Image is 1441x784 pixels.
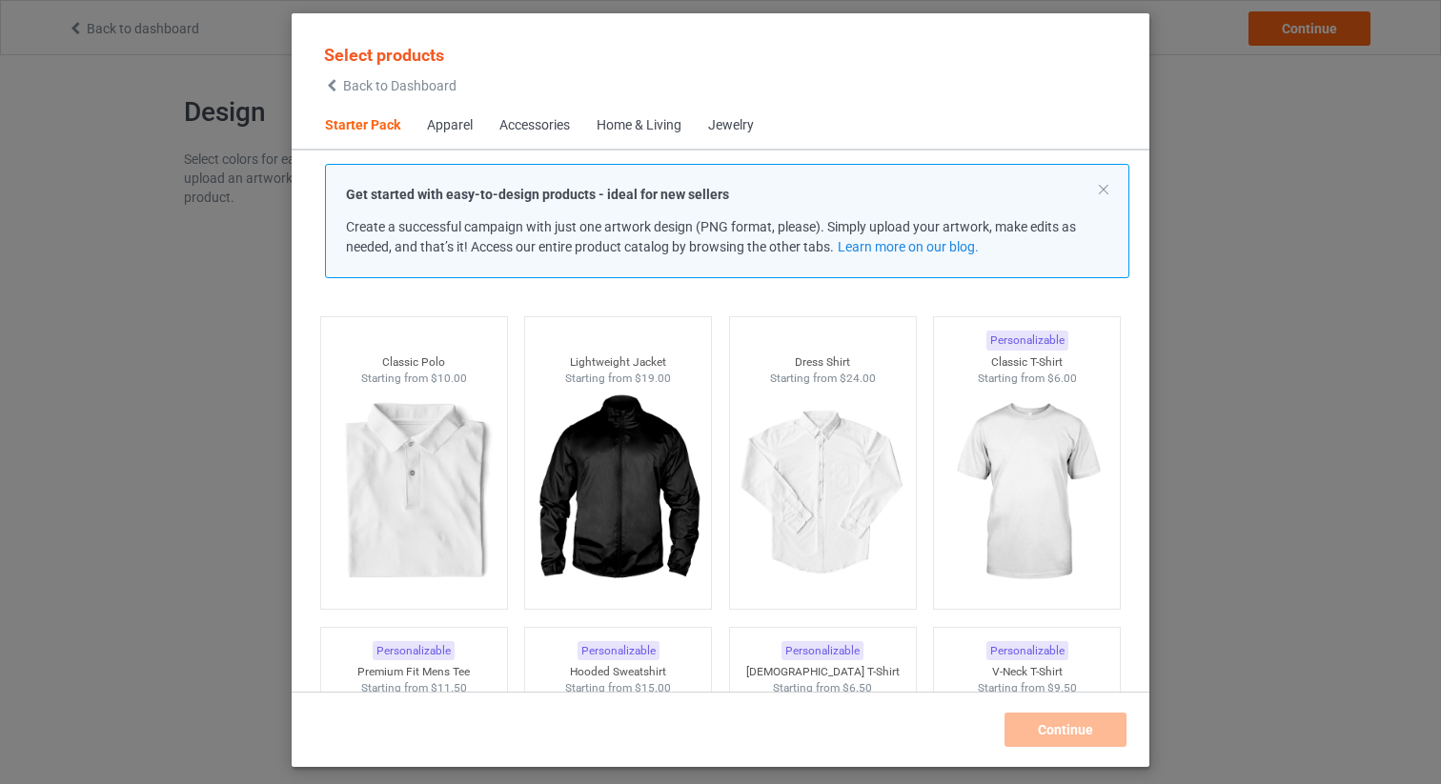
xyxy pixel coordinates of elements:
[942,386,1112,599] img: regular.jpg
[635,681,671,694] span: $15.00
[840,372,876,385] span: $24.00
[525,371,711,387] div: Starting from
[373,641,455,661] div: Personalizable
[986,331,1068,351] div: Personalizable
[730,354,916,371] div: Dress Shirt
[321,664,507,680] div: Premium Fit Mens Tee
[321,680,507,696] div: Starting from
[986,641,1068,661] div: Personalizable
[346,187,729,202] strong: Get started with easy-to-design products - ideal for new sellers
[934,664,1120,680] div: V-Neck T-Shirt
[324,45,444,65] span: Select products
[329,386,499,599] img: regular.jpg
[525,664,711,680] div: Hooded Sweatshirt
[431,681,467,694] span: $11.50
[842,681,872,694] span: $6.50
[343,78,457,93] span: Back to Dashboard
[781,641,863,661] div: Personalizable
[738,386,908,599] img: regular.jpg
[730,680,916,696] div: Starting from
[525,354,711,371] div: Lightweight Jacket
[1047,681,1077,694] span: $9.50
[312,103,414,149] span: Starter Pack
[525,680,711,696] div: Starting from
[321,371,507,387] div: Starting from
[934,354,1120,371] div: Classic T-Shirt
[346,219,1076,254] span: Create a successful campaign with just one artwork design (PNG format, please). Simply upload you...
[427,116,473,135] div: Apparel
[934,371,1120,387] div: Starting from
[1047,372,1077,385] span: $6.00
[708,116,754,135] div: Jewelry
[431,372,467,385] span: $10.00
[321,354,507,371] div: Classic Polo
[730,664,916,680] div: [DEMOGRAPHIC_DATA] T-Shirt
[597,116,681,135] div: Home & Living
[730,371,916,387] div: Starting from
[533,386,703,599] img: regular.jpg
[934,680,1120,696] div: Starting from
[499,116,570,135] div: Accessories
[635,372,671,385] span: $19.00
[838,239,979,254] a: Learn more on our blog.
[578,641,660,661] div: Personalizable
